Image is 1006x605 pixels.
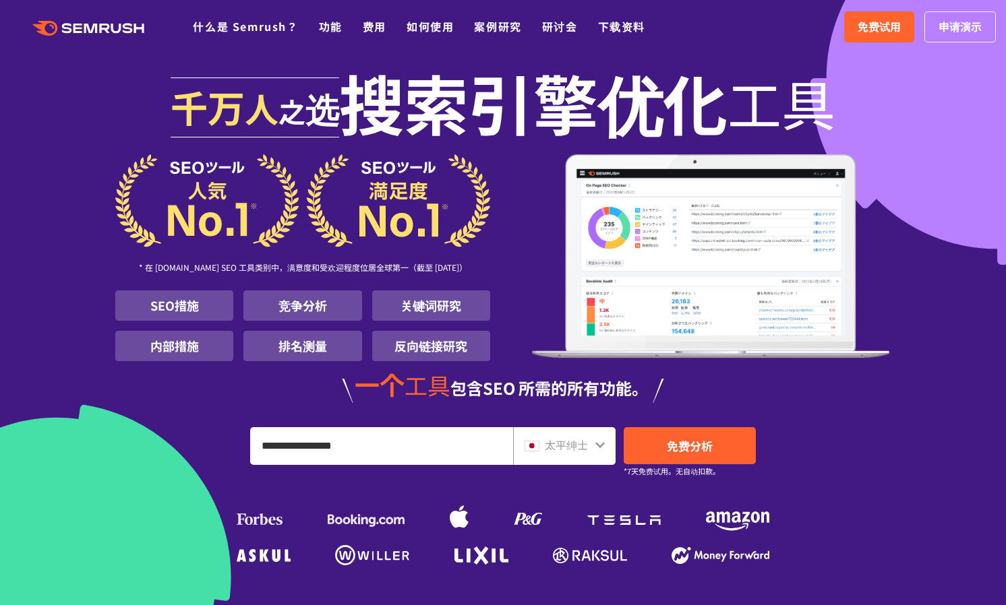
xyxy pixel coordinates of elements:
font: 工具 [405,369,450,402]
font: 免费试用 [858,18,901,34]
a: 如何使用 [407,18,454,34]
font: 人 [245,84,278,132]
font: 内部措施 [150,337,199,354]
font: 千万 [171,79,245,133]
font: * 在 [DOMAIN_NAME] SEO 工具类别中，满意度和受欢迎程度位居全球第一（截至 [DATE]） [139,261,467,273]
font: 之 [278,92,305,131]
font: 排名测量 [278,337,327,354]
font: *7天免费试用。无自动扣款。 [624,466,720,476]
font: 包含SEO 所需的所有功能 [450,376,632,400]
a: 功能 [319,18,343,34]
font: 。 [632,376,648,400]
font: 选 [305,84,339,132]
font: 工具 [728,63,835,141]
a: 费用 [363,18,386,34]
a: 研讨会 [542,18,578,34]
a: 申请演示 [924,11,996,42]
font: 关键词研究 [401,296,461,314]
font: 太平绅士 [545,437,588,453]
font: 反向链接研究 [394,337,467,354]
font: 免费分析 [667,437,713,454]
a: 什么是 Semrush？ [193,18,298,34]
a: 免费分析 [624,427,756,464]
a: 免费试用 [844,11,914,42]
font: 一个 [355,366,405,402]
font: 竞争分析 [278,296,327,314]
font: SEO措施 [150,296,199,314]
input: 输入网址和关键词 [251,428,512,464]
font: 搜索引擎优化 [339,55,728,149]
a: 案例研究 [474,18,521,34]
a: 下载资料 [598,18,645,34]
font: 申请演示 [939,18,982,34]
